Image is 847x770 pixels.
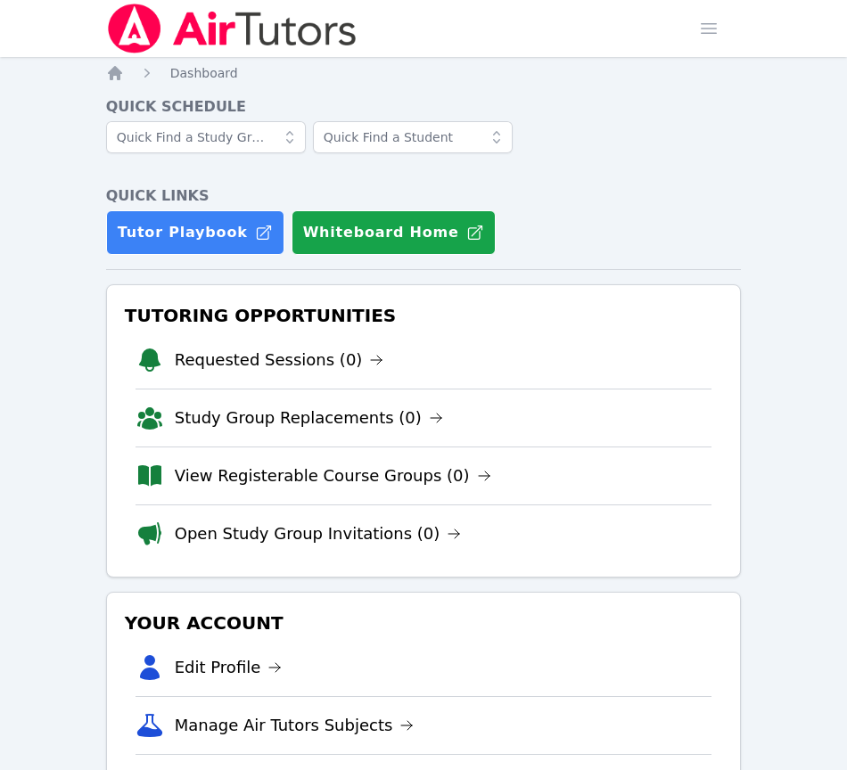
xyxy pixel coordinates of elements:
[106,4,358,53] img: Air Tutors
[175,463,491,488] a: View Registerable Course Groups (0)
[292,210,496,255] button: Whiteboard Home
[106,96,742,118] h4: Quick Schedule
[313,121,513,153] input: Quick Find a Student
[175,655,283,680] a: Edit Profile
[121,607,727,639] h3: Your Account
[121,299,727,332] h3: Tutoring Opportunities
[106,210,284,255] a: Tutor Playbook
[170,66,238,80] span: Dashboard
[175,521,462,546] a: Open Study Group Invitations (0)
[170,64,238,82] a: Dashboard
[106,121,306,153] input: Quick Find a Study Group
[175,713,415,738] a: Manage Air Tutors Subjects
[106,64,742,82] nav: Breadcrumb
[175,405,443,430] a: Study Group Replacements (0)
[106,185,742,207] h4: Quick Links
[175,348,384,373] a: Requested Sessions (0)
